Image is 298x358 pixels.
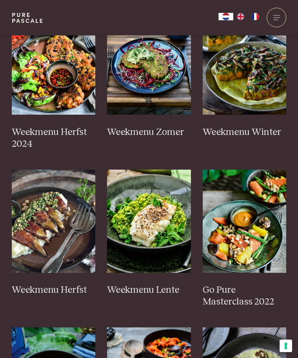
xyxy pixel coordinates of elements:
h3: Weekmenu Winter [203,126,287,138]
img: Go Pure Masterclass 2022 [203,170,287,273]
h3: Go Pure Masterclass 2022 [203,284,287,308]
a: Weekmenu Zomer Weekmenu Zomer [107,11,191,138]
a: Go Pure Masterclass 2022 Go Pure Masterclass 2022 [203,170,287,308]
h3: Weekmenu Herfst 2024 [12,126,96,150]
h3: Weekmenu Herfst [12,284,96,296]
div: Language [219,13,233,20]
img: Weekmenu Winter [203,11,287,115]
ul: Language list [233,13,263,20]
a: NL [219,13,233,20]
a: PurePascale [12,12,44,24]
h3: Weekmenu Lente [107,284,191,296]
button: Uw voorkeuren voor toestemming voor trackingtechnologieën [280,340,292,352]
img: Weekmenu Zomer [107,11,191,115]
a: EN [233,13,248,20]
a: Weekmenu Herfst Weekmenu Herfst [12,170,96,296]
a: Weekmenu Winter Weekmenu Winter [203,11,287,138]
img: Weekmenu Lente [107,170,191,273]
a: FR [248,13,263,20]
img: Weekmenu Herfst [12,170,96,273]
a: Weekmenu Lente Weekmenu Lente [107,170,191,296]
h3: Weekmenu Zomer [107,126,191,138]
a: Weekmenu Herfst 2024 Weekmenu Herfst 2024 [12,11,96,150]
img: Weekmenu Herfst 2024 [12,11,96,115]
aside: Language selected: Nederlands [219,13,263,20]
